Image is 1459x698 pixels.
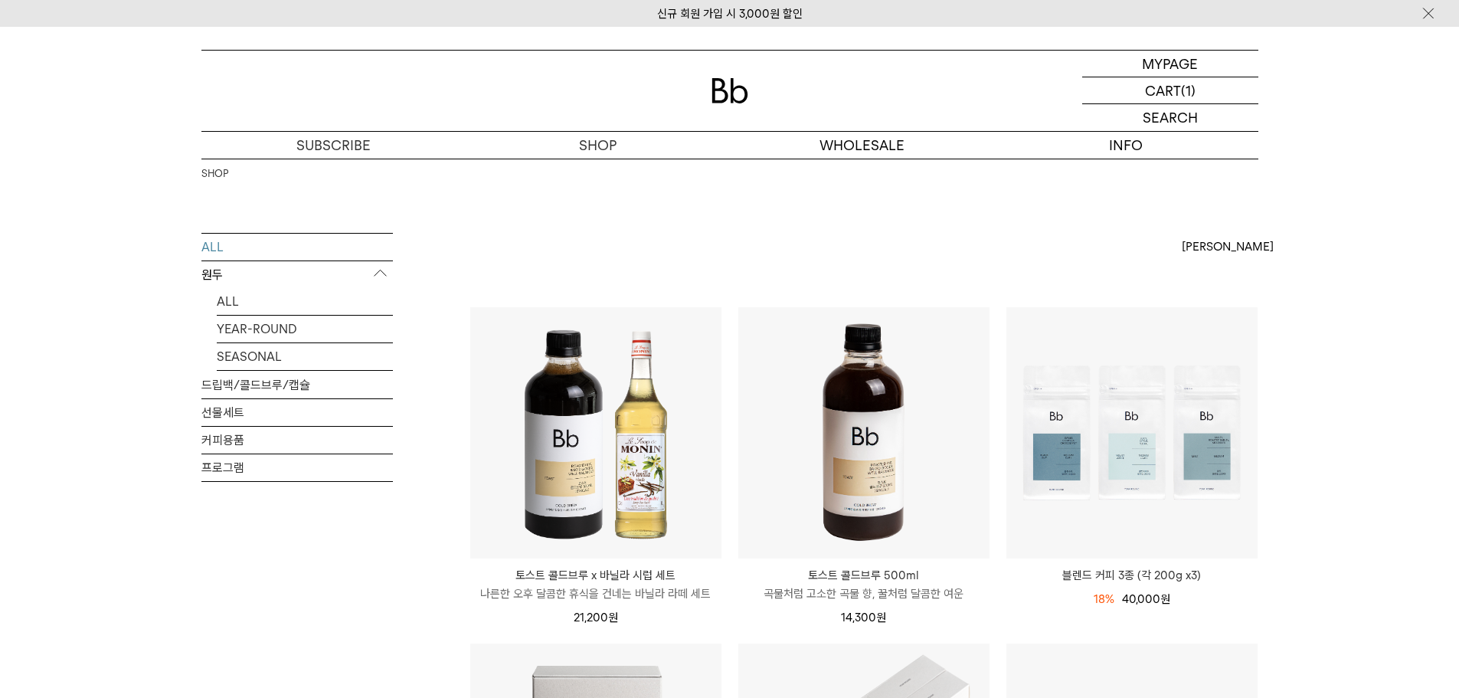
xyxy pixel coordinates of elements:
[217,343,393,370] a: SEASONAL
[201,372,393,398] a: 드립백/콜드브루/캡슐
[1082,77,1258,104] a: CART (1)
[574,611,618,624] span: 21,200
[470,566,721,585] p: 토스트 콜드브루 x 바닐라 시럽 세트
[608,611,618,624] span: 원
[1006,566,1258,585] a: 블렌드 커피 3종 (각 200g x3)
[470,585,721,603] p: 나른한 오후 달콤한 휴식을 건네는 바닐라 라떼 세트
[994,132,1258,159] p: INFO
[1082,51,1258,77] a: MYPAGE
[217,288,393,315] a: ALL
[201,261,393,289] p: 원두
[1143,104,1198,131] p: SEARCH
[738,585,990,603] p: 곡물처럼 고소한 곡물 향, 꿀처럼 달콤한 여운
[1122,592,1170,606] span: 40,000
[841,611,886,624] span: 14,300
[876,611,886,624] span: 원
[201,454,393,481] a: 프로그램
[657,7,803,21] a: 신규 회원 가입 시 3,000원 할인
[201,234,393,261] a: ALL
[466,132,730,159] a: SHOP
[201,427,393,454] a: 커피용품
[1145,77,1181,103] p: CART
[1181,77,1196,103] p: (1)
[1160,592,1170,606] span: 원
[1006,307,1258,559] img: 블렌드 커피 3종 (각 200g x3)
[201,166,228,182] a: SHOP
[217,316,393,342] a: YEAR-ROUND
[738,307,990,559] img: 토스트 콜드브루 500ml
[712,78,748,103] img: 로고
[1094,590,1114,608] div: 18%
[738,566,990,603] a: 토스트 콜드브루 500ml 곡물처럼 고소한 곡물 향, 꿀처럼 달콤한 여운
[738,566,990,585] p: 토스트 콜드브루 500ml
[1182,238,1274,256] span: [PERSON_NAME]
[201,132,466,159] a: SUBSCRIBE
[730,132,994,159] p: WHOLESALE
[470,566,721,603] a: 토스트 콜드브루 x 바닐라 시럽 세트 나른한 오후 달콤한 휴식을 건네는 바닐라 라떼 세트
[470,307,721,559] img: 토스트 콜드브루 x 바닐라 시럽 세트
[1142,51,1198,77] p: MYPAGE
[201,399,393,426] a: 선물세트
